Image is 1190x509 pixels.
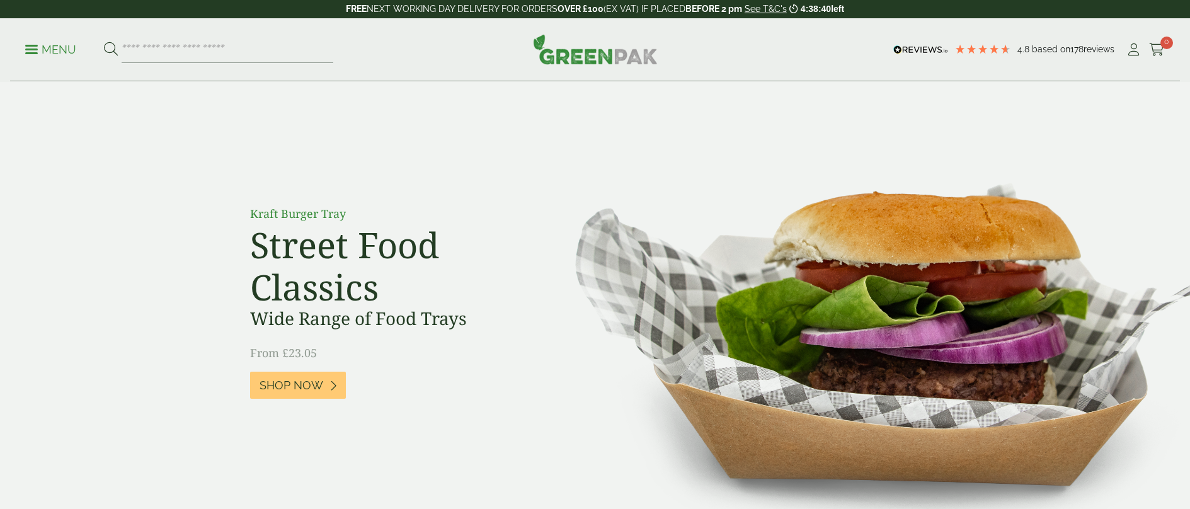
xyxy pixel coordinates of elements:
[260,379,323,392] span: Shop Now
[250,345,317,360] span: From £23.05
[346,4,367,14] strong: FREE
[1070,44,1084,54] span: 178
[558,4,604,14] strong: OVER £100
[1149,43,1165,56] i: Cart
[831,4,844,14] span: left
[1084,44,1114,54] span: reviews
[250,224,534,308] h2: Street Food Classics
[250,308,534,329] h3: Wide Range of Food Trays
[250,372,346,399] a: Shop Now
[1126,43,1141,56] i: My Account
[1017,44,1032,54] span: 4.8
[745,4,787,14] a: See T&C's
[1160,37,1173,49] span: 0
[25,42,76,55] a: Menu
[25,42,76,57] p: Menu
[893,45,948,54] img: REVIEWS.io
[1032,44,1070,54] span: Based on
[801,4,831,14] span: 4:38:40
[685,4,742,14] strong: BEFORE 2 pm
[954,43,1011,55] div: 4.78 Stars
[1149,40,1165,59] a: 0
[533,34,658,64] img: GreenPak Supplies
[250,205,534,222] p: Kraft Burger Tray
